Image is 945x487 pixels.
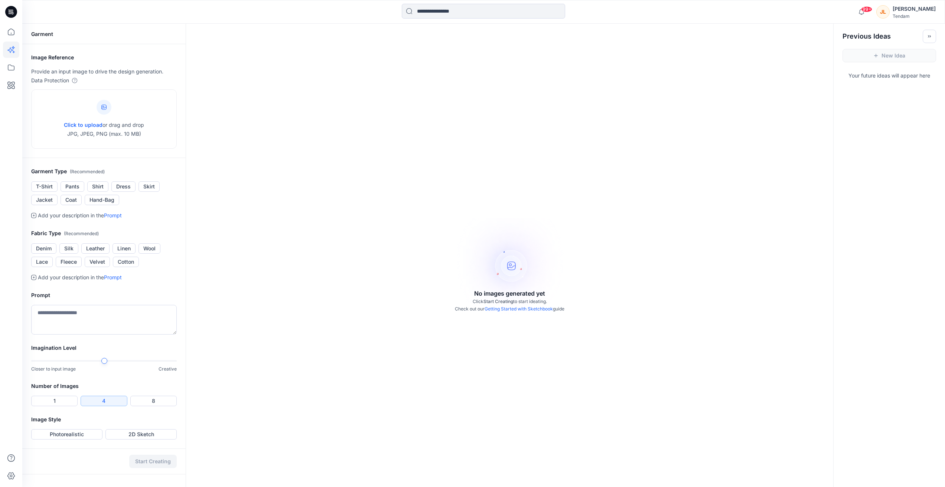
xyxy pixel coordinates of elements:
button: 1 [31,396,78,406]
button: Coat [61,195,82,205]
div: [PERSON_NAME] [893,4,936,13]
button: Wool [139,243,160,254]
span: Click to upload [64,122,102,128]
button: Dress [111,181,136,192]
h2: Imagination Level [31,343,177,352]
button: 4 [81,396,127,406]
button: Skirt [139,181,160,192]
button: Linen [113,243,136,254]
h2: Number of Images [31,382,177,391]
button: 8 [130,396,177,406]
button: Silk [59,243,78,254]
a: Prompt [104,274,122,280]
span: ( Recommended ) [70,169,105,174]
div: JL [876,5,890,19]
h2: Prompt [31,291,177,300]
button: Toggle idea bar [923,30,936,43]
h2: Previous Ideas [843,32,891,41]
button: Lace [31,257,53,267]
a: Prompt [104,212,122,218]
button: Hand-Bag [85,195,119,205]
p: Add your description in the [38,273,122,282]
div: Tendam [893,13,936,19]
a: Getting Started with Sketchbook [485,306,553,312]
span: ( Recommended ) [64,231,99,236]
p: Add your description in the [38,211,122,220]
button: 2D Sketch [105,429,177,440]
p: Data Protection [31,76,69,85]
p: No images generated yet [474,289,545,298]
span: Start Creating [483,299,513,304]
button: Denim [31,243,56,254]
h2: Garment Type [31,167,177,176]
button: Jacket [31,195,58,205]
button: T-Shirt [31,181,58,192]
p: Click to start ideating. Check out our guide [455,298,564,313]
h2: Image Style [31,415,177,424]
button: Fleece [56,257,82,267]
button: Pants [61,181,84,192]
button: Leather [81,243,110,254]
span: 99+ [861,6,872,12]
p: Closer to input image [31,365,76,373]
p: Creative [159,365,177,373]
h2: Image Reference [31,53,177,62]
button: Cotton [113,257,139,267]
button: Velvet [85,257,110,267]
button: Photorealistic [31,429,102,440]
p: or drag and drop JPG, JPEG, PNG (max. 10 MB) [64,121,144,138]
p: Provide an input image to drive the design generation. [31,67,177,76]
h2: Fabric Type [31,229,177,238]
p: Your future ideas will appear here [834,68,945,80]
button: Shirt [87,181,108,192]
